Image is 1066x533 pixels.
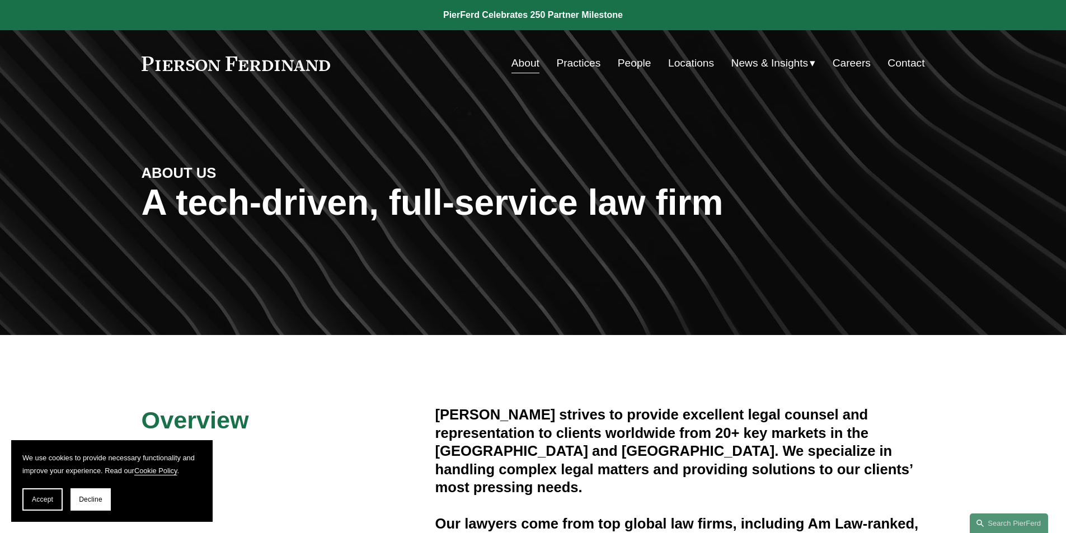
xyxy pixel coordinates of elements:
p: We use cookies to provide necessary functionality and improve your experience. Read our . [22,451,201,477]
span: Accept [32,496,53,503]
span: Overview [142,407,249,433]
a: Practices [556,53,600,74]
h4: [PERSON_NAME] strives to provide excellent legal counsel and representation to clients worldwide ... [435,405,925,496]
h1: A tech-driven, full-service law firm [142,182,925,223]
a: Locations [668,53,714,74]
a: About [511,53,539,74]
a: Contact [887,53,924,74]
a: folder dropdown [731,53,816,74]
span: News & Insights [731,54,809,73]
button: Accept [22,488,63,511]
a: Cookie Policy [134,466,177,475]
span: Decline [79,496,102,503]
strong: ABOUT US [142,165,217,181]
a: People [618,53,651,74]
a: Search this site [970,513,1048,533]
button: Decline [71,488,111,511]
a: Careers [833,53,871,74]
section: Cookie banner [11,440,213,522]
